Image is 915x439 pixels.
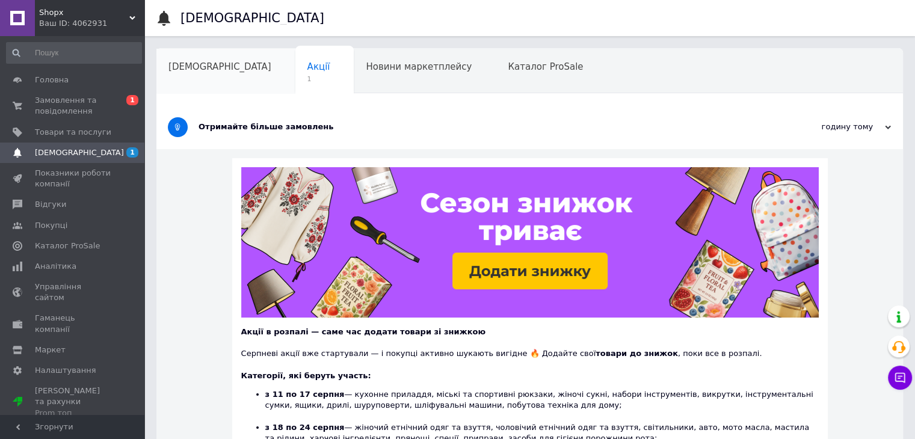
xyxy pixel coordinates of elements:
[888,366,912,390] button: Чат з покупцем
[6,42,142,64] input: Пошук
[771,121,891,132] div: годину тому
[35,75,69,85] span: Головна
[35,168,111,189] span: Показники роботи компанії
[35,220,67,231] span: Покупці
[35,147,124,158] span: [DEMOGRAPHIC_DATA]
[35,385,111,419] span: [PERSON_NAME] та рахунки
[35,345,66,355] span: Маркет
[265,390,345,399] b: з 11 по 17 серпня
[39,18,144,29] div: Ваш ID: 4062931
[35,95,111,117] span: Замовлення та повідомлення
[39,7,129,18] span: Shopx
[241,371,371,380] b: Категорії, які беруть участь:
[126,95,138,105] span: 1
[180,11,324,25] h1: [DEMOGRAPHIC_DATA]
[199,121,771,132] div: Отримайте більше замовлень
[241,327,485,336] b: Акції в розпалі — саме час додати товари зі знижкою
[35,408,111,419] div: Prom топ
[126,147,138,158] span: 1
[35,261,76,272] span: Аналітика
[508,61,583,72] span: Каталог ProSale
[35,199,66,210] span: Відгуки
[168,61,271,72] span: [DEMOGRAPHIC_DATA]
[35,241,100,251] span: Каталог ProSale
[35,281,111,303] span: Управління сайтом
[596,349,678,358] b: товари до знижок
[307,75,330,84] span: 1
[366,61,472,72] span: Новини маркетплейсу
[265,389,819,422] li: — кухонне приладдя, міські та спортивні рюкзаки, жіночі сукні, набори інструментів, викрутки, інс...
[35,127,111,138] span: Товари та послуги
[241,337,819,359] div: Серпневі акції вже стартували — і покупці активно шукають вигідне 🔥 Додайте свої , поки все в роз...
[265,423,345,432] b: з 18 по 24 серпня
[35,365,96,376] span: Налаштування
[307,61,330,72] span: Акції
[35,313,111,334] span: Гаманець компанії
